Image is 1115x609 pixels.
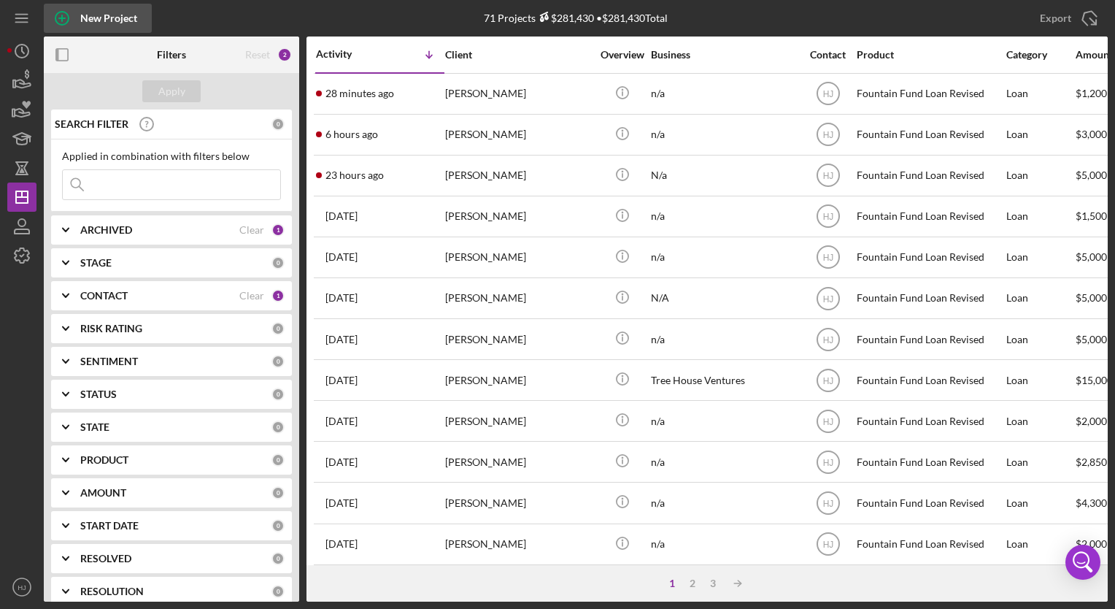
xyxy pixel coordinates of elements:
[325,375,358,386] time: 2025-09-02 16:34
[1076,456,1107,468] span: $2,850
[445,320,591,359] div: [PERSON_NAME]
[80,356,138,367] b: SENTIMENT
[271,552,285,565] div: 0
[1076,291,1107,304] span: $5,000
[80,224,132,236] b: ARCHIVED
[1076,87,1107,99] span: $1,200
[1006,197,1074,236] div: Loan
[857,525,1003,564] div: Fountain Fund Loan Revised
[857,238,1003,277] div: Fountain Fund Loan Revised
[822,130,833,140] text: HJ
[325,292,358,304] time: 2025-09-03 14:22
[1076,537,1107,550] span: $2,000
[445,238,591,277] div: [PERSON_NAME]
[822,212,833,222] text: HJ
[822,416,833,426] text: HJ
[857,74,1003,113] div: Fountain Fund Loan Revised
[857,156,1003,195] div: Fountain Fund Loan Revised
[822,171,833,181] text: HJ
[651,279,797,318] div: N/A
[1065,545,1100,580] div: Open Intercom Messenger
[1076,250,1107,263] span: $5,000
[80,323,142,334] b: RISK RATING
[325,251,358,263] time: 2025-09-03 14:49
[857,443,1003,481] div: Fountain Fund Loan Revised
[651,156,797,195] div: N/a
[142,80,201,102] button: Apply
[1006,115,1074,154] div: Loan
[271,421,285,434] div: 0
[271,355,285,368] div: 0
[271,118,285,131] div: 0
[7,572,36,602] button: HJ
[325,497,358,509] time: 2025-08-28 13:53
[595,49,649,61] div: Overview
[277,47,292,62] div: 2
[325,210,358,222] time: 2025-09-03 18:06
[1006,320,1074,359] div: Loan
[18,583,26,591] text: HJ
[822,294,833,304] text: HJ
[80,421,109,433] b: STATE
[445,402,591,440] div: [PERSON_NAME]
[857,197,1003,236] div: Fountain Fund Loan Revised
[271,585,285,598] div: 0
[44,4,152,33] button: New Project
[157,49,186,61] b: Filters
[445,483,591,522] div: [PERSON_NAME]
[445,115,591,154] div: [PERSON_NAME]
[325,169,384,181] time: 2025-09-04 20:41
[1006,402,1074,440] div: Loan
[271,256,285,269] div: 0
[857,361,1003,399] div: Fountain Fund Loan Revised
[271,322,285,335] div: 0
[80,487,126,499] b: AMOUNT
[62,150,281,162] div: Applied in combination with filters below
[271,453,285,467] div: 0
[80,586,144,597] b: RESOLUTION
[1006,279,1074,318] div: Loan
[271,388,285,401] div: 0
[822,499,833,509] text: HJ
[1006,525,1074,564] div: Loan
[857,49,1003,61] div: Product
[445,525,591,564] div: [PERSON_NAME]
[80,257,112,269] b: STAGE
[484,12,668,24] div: 71 Projects • $281,430 Total
[682,578,703,589] div: 2
[55,118,128,130] b: SEARCH FILTER
[703,578,723,589] div: 3
[1006,74,1074,113] div: Loan
[651,74,797,113] div: n/a
[1006,361,1074,399] div: Loan
[325,415,358,427] time: 2025-09-02 14:53
[857,483,1003,522] div: Fountain Fund Loan Revised
[651,238,797,277] div: n/a
[325,538,358,550] time: 2025-08-25 15:33
[445,156,591,195] div: [PERSON_NAME]
[316,48,380,60] div: Activity
[800,49,855,61] div: Contact
[651,361,797,399] div: Tree House Ventures
[271,223,285,237] div: 1
[1006,156,1074,195] div: Loan
[1006,238,1074,277] div: Loan
[857,115,1003,154] div: Fountain Fund Loan Revised
[822,89,833,99] text: HJ
[445,443,591,481] div: [PERSON_NAME]
[245,49,270,61] div: Reset
[80,553,131,564] b: RESOLVED
[1025,4,1108,33] button: Export
[651,197,797,236] div: n/a
[1040,4,1071,33] div: Export
[445,361,591,399] div: [PERSON_NAME]
[445,279,591,318] div: [PERSON_NAME]
[1006,483,1074,522] div: Loan
[651,483,797,522] div: n/a
[1076,333,1107,345] span: $5,000
[1076,169,1107,181] span: $5,000
[1006,49,1074,61] div: Category
[325,334,358,345] time: 2025-09-02 17:28
[271,486,285,499] div: 0
[325,456,358,468] time: 2025-08-28 14:37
